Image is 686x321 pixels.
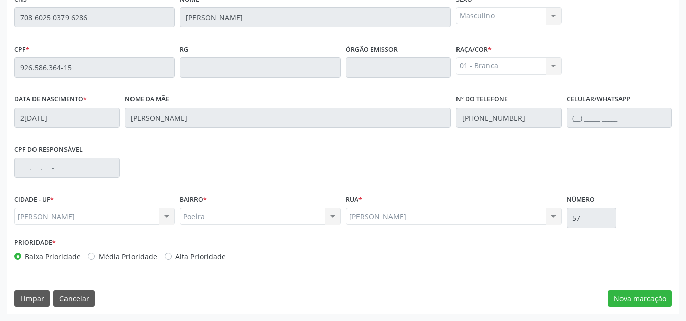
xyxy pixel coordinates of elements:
label: Número [567,192,595,208]
label: Alta Prioridade [175,251,226,262]
label: Data de nascimento [14,92,87,108]
button: Nova marcação [608,290,672,307]
label: CIDADE - UF [14,192,54,208]
input: __/__/____ [14,108,120,128]
label: CPF [14,42,29,57]
label: Celular/WhatsApp [567,92,631,108]
label: Média Prioridade [99,251,157,262]
label: Nº do Telefone [456,92,508,108]
input: ___.___.___-__ [14,158,120,178]
button: Cancelar [53,290,95,307]
label: Nome da mãe [125,92,169,108]
input: (__) _____-_____ [456,108,562,128]
label: Raça/cor [456,42,492,57]
label: BAIRRO [180,192,207,208]
label: Rua [346,192,362,208]
label: Baixa Prioridade [25,251,81,262]
label: CPF do responsável [14,142,83,158]
label: Prioridade [14,235,56,251]
button: Limpar [14,290,50,307]
label: RG [180,42,188,57]
label: Órgão emissor [346,42,398,57]
input: (__) _____-_____ [567,108,672,128]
